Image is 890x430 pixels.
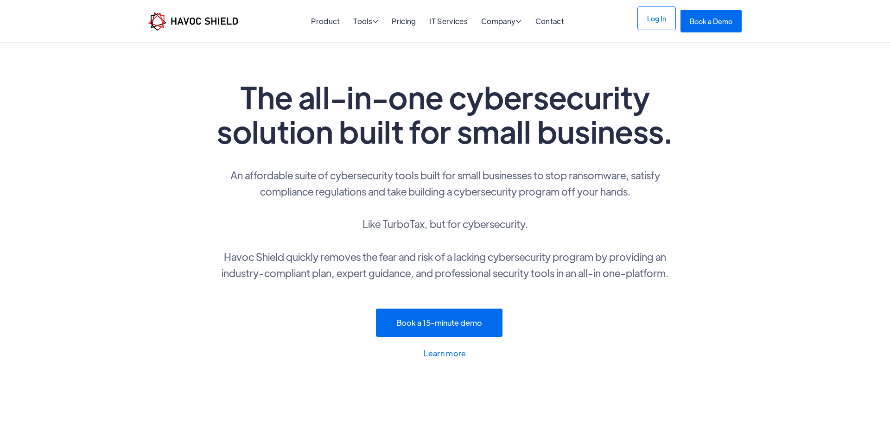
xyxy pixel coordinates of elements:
[515,18,521,25] span: 
[680,10,742,32] a: Book a Demo
[213,80,677,148] h1: The all-in-one cybersecurity solution built for small business.
[535,16,564,26] a: Contact
[392,16,416,26] a: Pricing
[353,18,378,26] div: Tools
[213,347,677,360] a: Learn more
[844,386,890,430] iframe: Chat Widget
[481,18,522,26] div: Company
[213,167,677,281] p: An affordable suite of cybersecurity tools built for small businesses to stop ransomware, satisfy...
[148,12,238,31] img: Havoc Shield logo
[148,12,238,31] a: home
[353,18,378,26] div: Tools
[311,16,340,26] a: Product
[372,18,378,25] span: 
[429,16,468,26] a: IT Services
[376,309,502,337] a: Book a 15-minute demo
[481,18,522,26] div: Company
[637,6,676,30] a: Log In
